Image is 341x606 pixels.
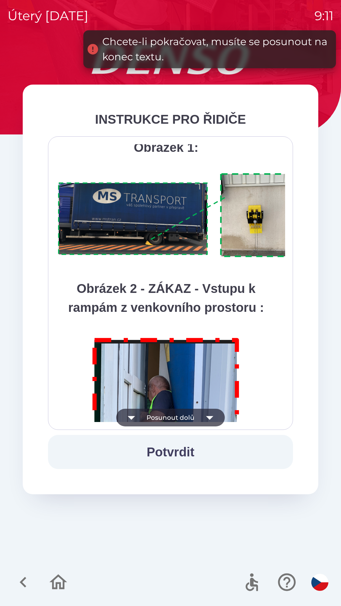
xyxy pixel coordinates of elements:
[48,435,293,469] button: Potvrdit
[68,282,264,314] strong: Obrázek 2 - ZÁKAZ - Vstupu k rampám z venkovního prostoru :
[116,409,225,426] button: Posunout dolů
[102,34,330,64] div: Chcete-li pokračovat, musíte se posunout na konec textu.
[311,574,328,591] img: cs flag
[23,44,318,74] img: Logo
[314,6,333,25] p: 9:11
[48,110,293,129] div: INSTRUKCE PRO ŘIDIČE
[56,169,301,261] img: A1ym8hFSA0ukAAAAAElFTkSuQmCC
[85,330,247,561] img: M8MNayrTL6gAAAABJRU5ErkJggg==
[8,6,88,25] p: úterý [DATE]
[134,140,199,154] strong: Obrázek 1:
